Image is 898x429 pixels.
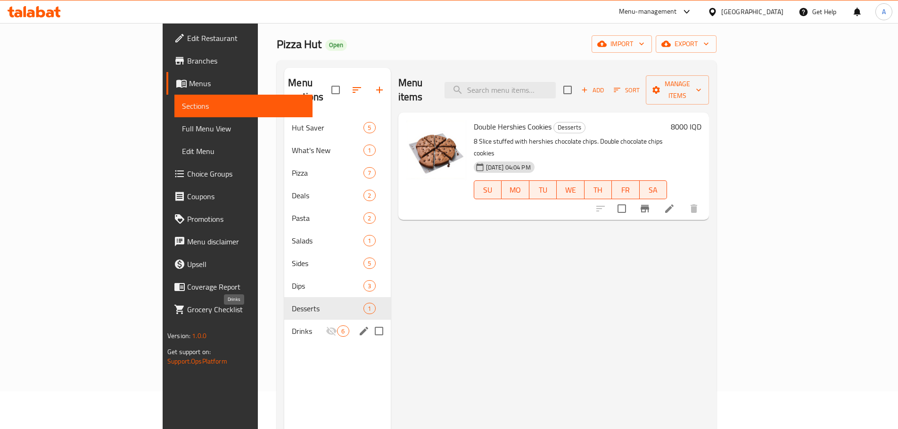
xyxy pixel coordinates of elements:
[474,180,502,199] button: SU
[585,180,612,199] button: TH
[325,40,347,51] div: Open
[663,38,709,50] span: export
[166,72,313,95] a: Menus
[292,280,363,291] div: Dips
[284,113,390,346] nav: Menu sections
[671,120,701,133] h6: 8000 IQD
[292,167,363,178] span: Pizza
[363,190,375,201] div: items
[325,41,347,49] span: Open
[364,259,375,268] span: 5
[445,82,556,98] input: search
[482,163,535,172] span: [DATE] 04:04 PM
[646,75,709,105] button: Manage items
[166,230,313,253] a: Menu disclaimer
[368,79,391,101] button: Add section
[614,85,640,96] span: Sort
[580,85,605,96] span: Add
[292,303,363,314] span: Desserts
[478,183,498,197] span: SU
[284,139,390,162] div: What's New1
[364,146,375,155] span: 1
[553,122,585,133] div: Desserts
[612,199,632,219] span: Select to update
[612,180,640,199] button: FR
[167,355,227,367] a: Support.OpsPlatform
[284,275,390,297] div: Dips3
[634,197,656,220] button: Branch-specific-item
[284,184,390,207] div: Deals2
[577,83,608,97] button: Add
[166,27,313,49] a: Edit Restaurant
[166,185,313,208] a: Coupons
[284,162,390,184] div: Pizza7
[611,83,642,97] button: Sort
[357,324,371,338] button: edit
[182,123,305,134] span: Full Menu View
[608,83,646,97] span: Sort items
[326,325,337,337] svg: Inactive section
[683,197,705,220] button: delete
[558,80,577,100] span: Select section
[640,180,667,199] button: SA
[166,253,313,275] a: Upsell
[187,281,305,292] span: Coverage Report
[292,190,363,201] span: Deals
[406,120,466,180] img: Double Hershies Cookies
[577,83,608,97] span: Add item
[619,6,677,17] div: Menu-management
[656,35,717,53] button: export
[364,304,375,313] span: 1
[592,35,652,53] button: import
[502,180,529,199] button: MO
[187,236,305,247] span: Menu disclaimer
[174,95,313,117] a: Sections
[292,325,326,337] span: Drinks
[560,183,581,197] span: WE
[364,191,375,200] span: 2
[187,168,305,179] span: Choice Groups
[167,346,211,358] span: Get support on:
[326,80,346,100] span: Select all sections
[364,123,375,132] span: 5
[284,297,390,320] div: Desserts1
[364,169,375,178] span: 7
[166,298,313,321] a: Grocery Checklist
[187,32,305,44] span: Edit Restaurant
[292,258,363,269] span: Sides
[364,236,375,245] span: 1
[187,213,305,225] span: Promotions
[363,235,375,246] div: items
[599,38,644,50] span: import
[882,7,886,17] span: A
[398,76,434,104] h2: Menu items
[174,117,313,140] a: Full Menu View
[284,320,390,342] div: Drinks6edit
[557,180,585,199] button: WE
[166,208,313,230] a: Promotions
[338,327,348,336] span: 6
[533,183,553,197] span: TU
[363,303,375,314] div: items
[474,120,552,134] span: Double Hershies Cookies
[554,122,585,133] span: Desserts
[505,183,526,197] span: MO
[292,145,363,156] span: What's New
[363,145,375,156] div: items
[187,304,305,315] span: Grocery Checklist
[192,330,206,342] span: 1.0.0
[166,162,313,185] a: Choice Groups
[292,235,363,246] div: Salads
[284,116,390,139] div: Hut Saver5
[187,191,305,202] span: Coupons
[292,122,363,133] span: Hut Saver
[363,122,375,133] div: items
[643,183,664,197] span: SA
[474,136,667,159] p: 8 Slice stuffed with hershies chocolate chips. Double chocolate chips cookies
[363,258,375,269] div: items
